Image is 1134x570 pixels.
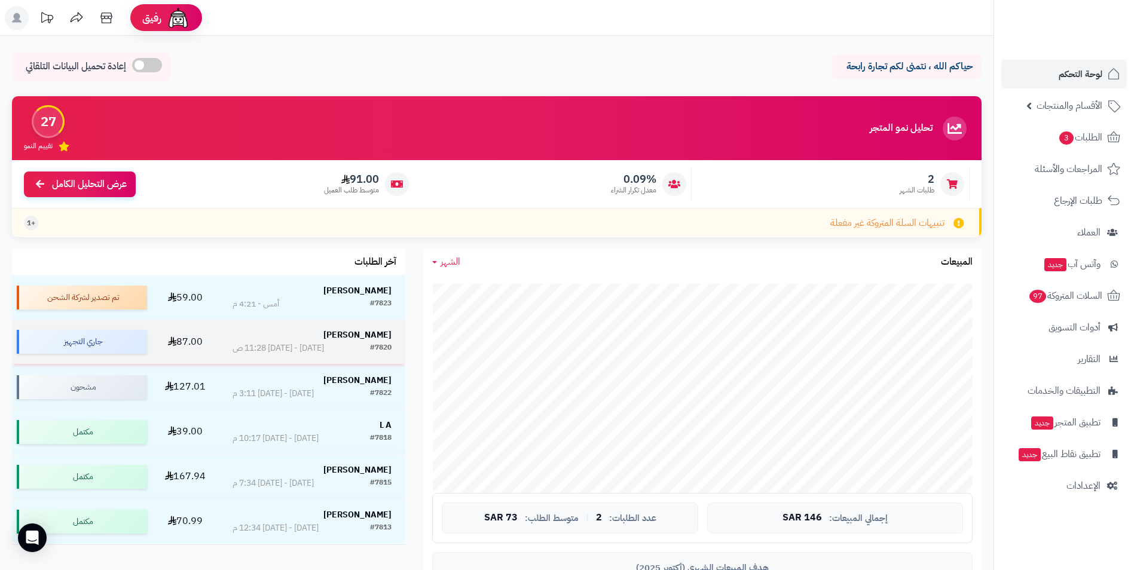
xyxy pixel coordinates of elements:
[152,455,219,499] td: 167.94
[370,298,392,310] div: #7823
[323,508,392,521] strong: [PERSON_NAME]
[1044,258,1066,271] span: جديد
[152,320,219,364] td: 87.00
[17,375,147,399] div: مشحون
[1031,416,1053,430] span: جديد
[233,522,319,534] div: [DATE] - [DATE] 12:34 م
[166,6,190,30] img: ai-face.png
[26,60,126,73] span: إعادة تحميل البيانات التلقائي
[323,374,392,387] strong: [PERSON_NAME]
[1029,290,1046,303] span: 97
[941,257,973,268] h3: المبيعات
[233,433,319,445] div: [DATE] - [DATE] 10:17 م
[233,477,314,489] div: [DATE] - [DATE] 7:34 م
[611,185,656,195] span: معدل تكرار الشراء
[323,464,392,476] strong: [PERSON_NAME]
[142,11,161,25] span: رفيق
[17,420,147,444] div: مكتمل
[1017,446,1101,462] span: تطبيق نقاط البيع
[1035,161,1102,177] span: المراجعات والأسئلة
[783,513,822,523] span: 146 SAR
[152,275,219,320] td: 59.00
[1001,60,1127,88] a: لوحة التحكم
[233,298,279,310] div: أمس - 4:21 م
[596,513,602,523] span: 2
[370,477,392,489] div: #7815
[1001,281,1127,310] a: السلات المتروكة97
[152,499,219,544] td: 70.99
[152,410,219,454] td: 39.00
[27,218,35,228] span: +1
[609,513,656,523] span: عدد الطلبات:
[17,465,147,489] div: مكتمل
[1001,376,1127,405] a: التطبيقات والخدمات
[1059,66,1102,82] span: لوحة التحكم
[1001,440,1127,468] a: تطبيق نقاط البيعجديد
[380,419,392,431] strong: L A
[1001,471,1127,500] a: الإعدادات
[1001,155,1127,183] a: المراجعات والأسئلة
[1078,351,1101,367] span: التقارير
[52,177,127,191] span: عرض التحليل الكامل
[17,510,147,534] div: مكتمل
[841,60,973,73] p: حياكم الله ، نتمنى لكم تجارة رابحة
[1030,414,1101,431] span: تطبيق المتجر
[1028,287,1102,304] span: السلات المتروكة
[1001,345,1127,373] a: التقارير
[1054,192,1102,209] span: طلبات الإرجاع
[1049,319,1101,336] span: أدوات التسويق
[829,513,888,523] span: إجمالي المبيعات:
[1058,129,1102,146] span: الطلبات
[233,388,314,400] div: [DATE] - [DATE] 3:11 م
[900,173,934,186] span: 2
[525,513,579,523] span: متوسط الطلب:
[484,513,518,523] span: 73 SAR
[32,6,62,33] a: تحديثات المنصة
[1077,224,1101,241] span: العملاء
[830,216,945,230] span: تنبيهات السلة المتروكة غير مفعلة
[370,522,392,534] div: #7813
[900,185,934,195] span: طلبات الشهر
[152,365,219,409] td: 127.01
[441,255,460,269] span: الشهر
[1019,448,1041,461] span: جديد
[233,342,324,354] div: [DATE] - [DATE] 11:28 ص
[324,185,379,195] span: متوسط طلب العميل
[1028,382,1101,399] span: التطبيقات والخدمات
[1001,186,1127,215] a: طلبات الإرجاع
[1059,131,1074,145] span: 3
[370,433,392,445] div: #7818
[611,173,656,186] span: 0.09%
[1043,256,1101,272] span: وآتس آب
[432,255,460,269] a: الشهر
[24,141,53,151] span: تقييم النمو
[18,523,47,552] div: Open Intercom Messenger
[1053,32,1123,57] img: logo-2.png
[24,171,136,197] a: عرض التحليل الكامل
[323,284,392,297] strong: [PERSON_NAME]
[370,342,392,354] div: #7820
[1066,477,1101,494] span: الإعدادات
[354,257,396,268] h3: آخر الطلبات
[1001,218,1127,247] a: العملاء
[1001,123,1127,152] a: الطلبات3
[17,286,147,309] div: تم تصدير لشركة الشحن
[586,513,589,522] span: |
[370,388,392,400] div: #7822
[323,329,392,341] strong: [PERSON_NAME]
[1001,313,1127,342] a: أدوات التسويق
[324,173,379,186] span: 91.00
[1001,250,1127,278] a: وآتس آبجديد
[870,123,933,134] h3: تحليل نمو المتجر
[1037,97,1102,114] span: الأقسام والمنتجات
[17,330,147,354] div: جاري التجهيز
[1001,408,1127,437] a: تطبيق المتجرجديد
